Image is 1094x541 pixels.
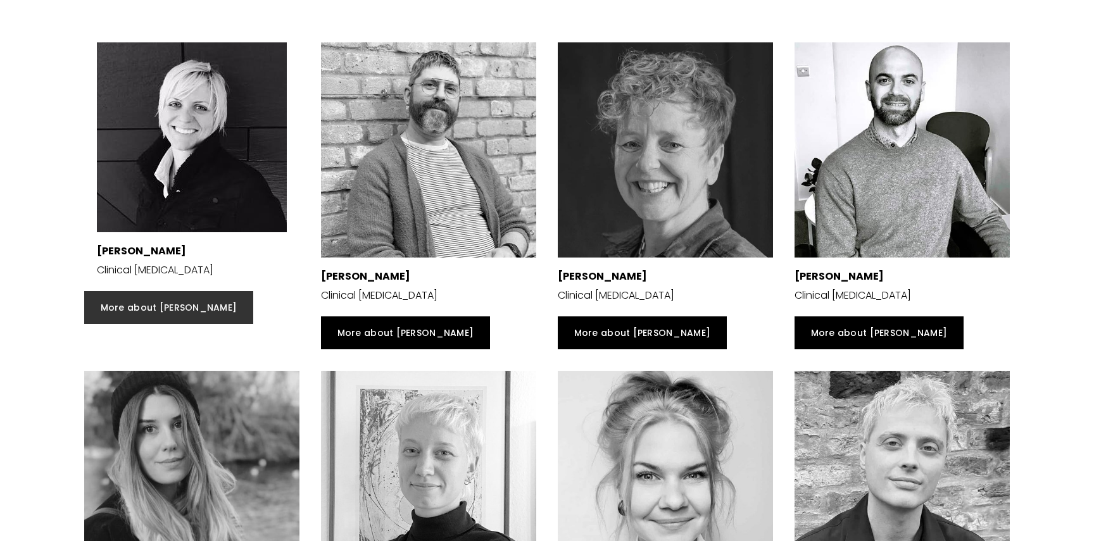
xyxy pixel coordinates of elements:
[321,316,490,349] a: More about [PERSON_NAME]
[795,287,1010,305] p: Clinical [MEDICAL_DATA]
[795,268,1010,286] p: [PERSON_NAME]
[97,242,287,261] p: [PERSON_NAME]
[321,287,536,305] p: Clinical [MEDICAL_DATA]
[558,316,727,349] a: More about [PERSON_NAME]
[558,268,773,286] p: [PERSON_NAME]
[84,291,253,324] a: More about [PERSON_NAME]
[97,261,287,280] p: Clinical [MEDICAL_DATA]
[558,287,773,305] p: Clinical [MEDICAL_DATA]
[321,268,536,286] p: [PERSON_NAME]
[795,316,964,349] a: More about [PERSON_NAME]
